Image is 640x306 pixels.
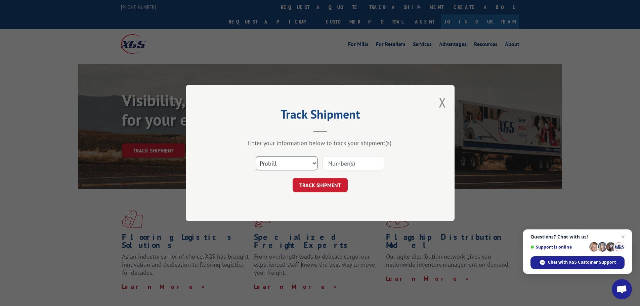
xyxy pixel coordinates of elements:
[530,245,587,250] span: Support is online
[293,178,348,192] button: TRACK SHIPMENT
[530,234,625,239] span: Questions? Chat with us!
[219,139,421,147] div: Enter your information below to track your shipment(s).
[548,259,616,265] span: Chat with XGS Customer Support
[323,156,384,170] input: Number(s)
[619,233,627,241] span: Close chat
[530,256,625,269] div: Chat with XGS Customer Support
[439,93,446,111] button: Close modal
[612,279,632,299] div: Open chat
[219,110,421,122] h2: Track Shipment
